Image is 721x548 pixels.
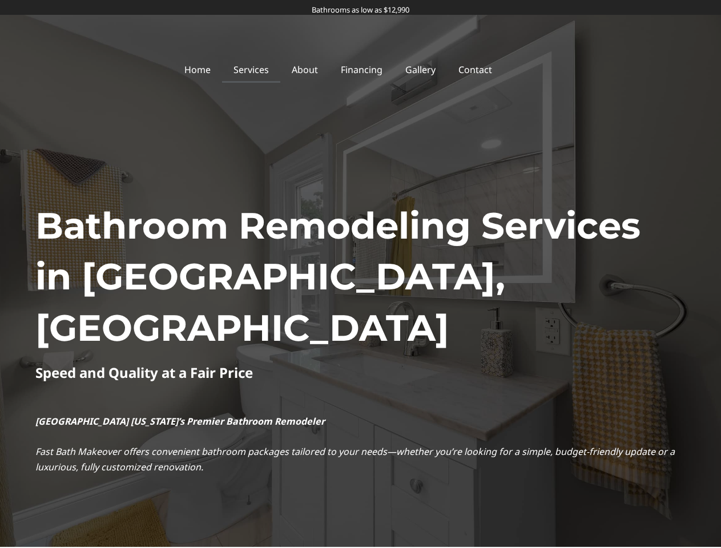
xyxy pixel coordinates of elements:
strong: [GEOGRAPHIC_DATA] [US_STATE]’s Premier Bathroom Remodeler [35,415,325,428]
strong: Speed and Quality at a Fair Price [35,363,253,382]
a: Home [173,57,222,83]
a: Financing [329,57,394,83]
h1: Bathroom Remodeling Services in [GEOGRAPHIC_DATA], [GEOGRAPHIC_DATA] [35,200,686,354]
a: Gallery [394,57,447,83]
a: Services [222,57,280,83]
a: Contact [447,57,504,83]
em: Fast Bath Makeover offers convenient bathroom packages tailored to your needs—whether you’re look... [35,445,675,473]
a: About [280,57,329,83]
